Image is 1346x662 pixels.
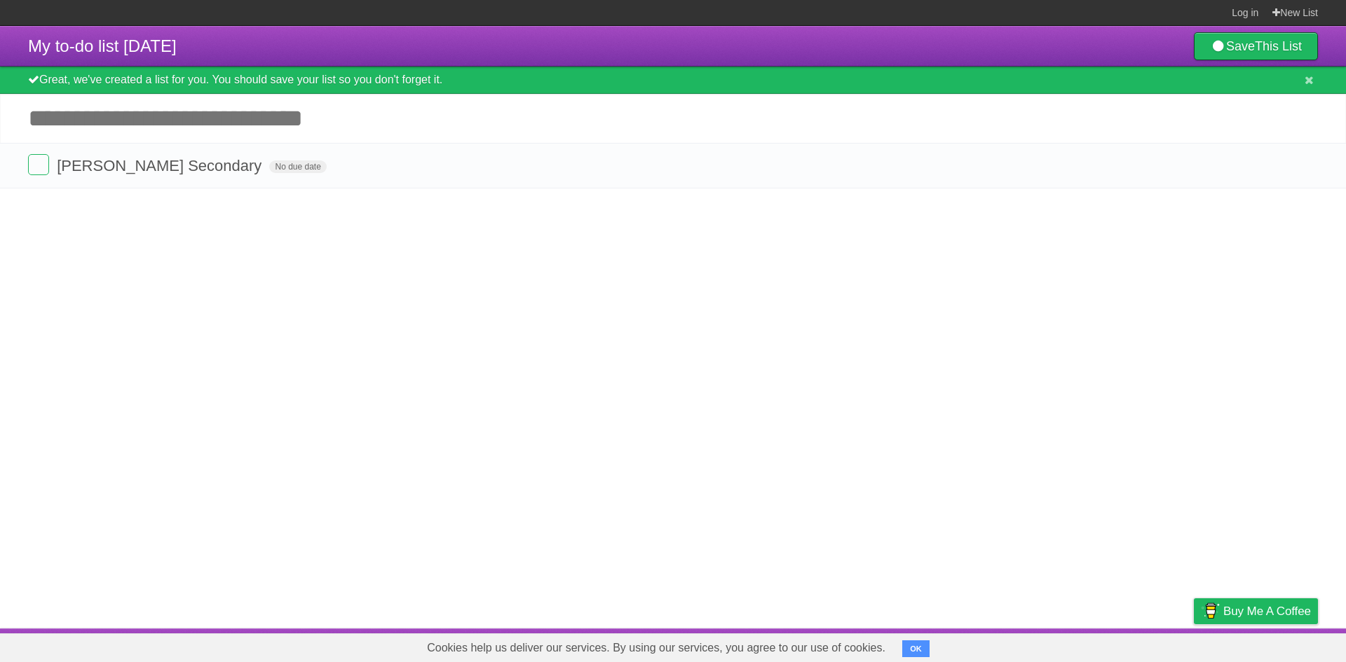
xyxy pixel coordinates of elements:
a: Buy me a coffee [1194,598,1318,624]
span: No due date [269,160,326,173]
a: Privacy [1176,632,1212,658]
button: OK [902,640,930,657]
span: [PERSON_NAME] Secondary [57,157,265,174]
span: Buy me a coffee [1223,599,1311,623]
a: Terms [1128,632,1159,658]
label: Done [28,154,49,175]
a: SaveThis List [1194,32,1318,60]
b: This List [1255,39,1302,53]
span: My to-do list [DATE] [28,36,177,55]
img: Buy me a coffee [1201,599,1220,623]
a: About [1007,632,1037,658]
span: Cookies help us deliver our services. By using our services, you agree to our use of cookies. [413,634,899,662]
a: Suggest a feature [1230,632,1318,658]
a: Developers [1054,632,1110,658]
